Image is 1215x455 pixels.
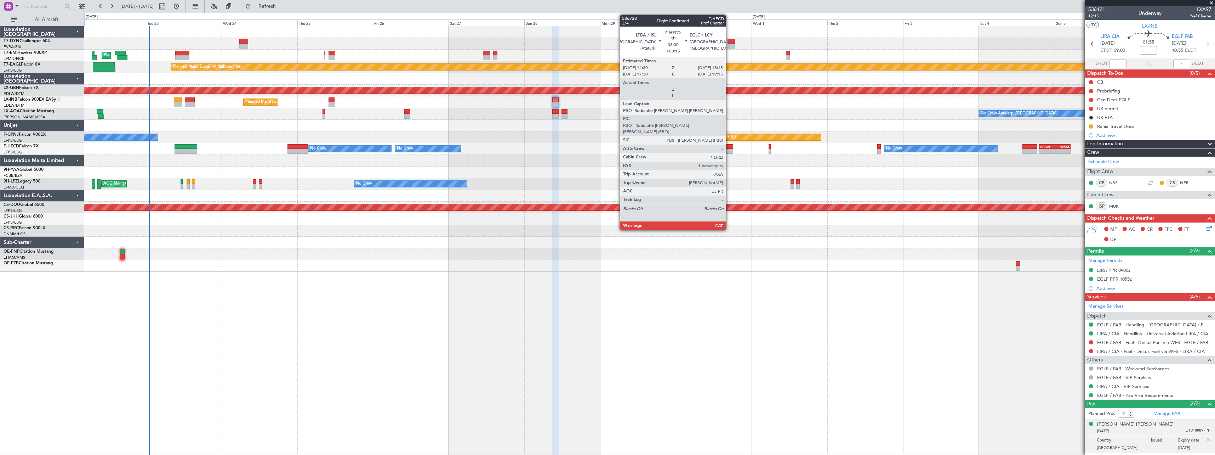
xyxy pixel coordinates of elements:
span: MF [1110,226,1117,233]
a: EVRA/RIX [4,44,21,50]
span: AC [1129,226,1135,233]
div: - [1040,149,1055,153]
input: Trip Number [22,1,62,12]
a: LFPB/LBG [4,220,22,225]
a: CS-RRCFalcon 900LX [4,226,45,230]
a: LX-GBHFalcon 7X [4,86,39,90]
a: OE-FNPCitation Mustang [4,249,54,254]
span: CR [1147,226,1153,233]
span: Permits [1087,247,1104,255]
span: Flight Crew [1087,168,1113,176]
a: T7-EMIHawker 900XP [4,51,47,55]
span: F-GPNJ [4,133,19,137]
div: Planned Maint [GEOGRAPHIC_DATA] [104,50,171,61]
a: F-HECDFalcon 7X [4,144,39,148]
div: Mon 29 [600,19,676,26]
span: [DATE] - [DATE] [120,3,154,10]
a: Manage PAX [1153,410,1180,417]
a: LFMD/CEQ [4,185,24,190]
span: OE-FZB [4,261,19,265]
div: UK permit [1097,106,1118,112]
span: 09:00 [1114,47,1125,54]
p: [DATE] [1178,445,1205,452]
span: All Aircraft [18,17,75,22]
a: LFMN/NCE [4,56,24,61]
a: T7-DYNChallenger 604 [4,39,50,43]
p: Expiry date [1178,438,1205,445]
a: EHAM/AMS [4,255,25,260]
span: 12/15 [1088,13,1105,19]
div: Sun 5 [1055,19,1130,26]
span: Pref Charter [1190,13,1211,19]
a: 9H-YAAGlobal 5000 [4,168,44,172]
div: Sat 27 [449,19,524,26]
a: EGLF / FAB - Pax Visa Requirements [1097,392,1173,398]
span: FFC [1164,226,1173,233]
a: EGLF / FAB - Weekend Surcharges [1097,366,1169,372]
a: Manage Permits [1088,257,1123,264]
p: Country [1097,438,1151,445]
a: NSS [1109,180,1125,186]
a: CS-JHHGlobal 6000 [4,214,43,219]
span: LX-INB [4,97,17,102]
span: 01:55 [1143,39,1154,46]
span: 9H-LPZ [4,179,18,184]
p: [GEOGRAPHIC_DATA] [1097,445,1151,452]
a: EDLW/DTM [4,91,24,96]
a: [PERSON_NAME]/QSA [4,114,45,120]
span: (0/5) [1190,69,1200,77]
span: Pax [1087,400,1095,408]
a: MUK [1109,203,1125,209]
div: Tue 23 [146,19,222,26]
div: Thu 2 [827,19,903,26]
span: CS-RRC [4,226,19,230]
a: T7-EAGLFalcon 8X [4,62,40,67]
span: [DATE] [1172,40,1186,47]
div: CP [1096,179,1107,187]
span: 10:55 [1172,47,1183,54]
a: EDLW/DTM [4,103,24,108]
span: 536121 [1088,6,1105,13]
span: T7-EAGL [4,62,21,67]
a: Schedule Crew [1088,158,1119,165]
span: LX-GBH [4,86,19,90]
input: --:-- [1110,60,1126,68]
span: Services [1087,293,1106,301]
div: Tue 30 [676,19,752,26]
span: (2/2) [1190,247,1200,254]
button: Refresh [242,1,284,12]
a: LFPB/LBG [4,68,22,73]
span: Cabin Crew [1087,191,1114,199]
div: Fri 26 [373,19,449,26]
a: EGLF / FAB - Handling - [GEOGRAPHIC_DATA] / EGLF / FAB [1097,322,1211,328]
div: Rania Travel Docs [1097,123,1134,129]
div: Planned Maint Dubai (Al Maktoum Intl) [173,62,243,72]
a: EGLF / FAB - Fuel - DeLux Fuel via WFS - EGLF / FAB [1097,339,1208,346]
span: ATOT [1096,60,1108,67]
p: Issued [1151,438,1178,445]
span: Dispatch To-Dos [1087,69,1123,78]
div: Thu 25 [297,19,373,26]
span: (2/2) [1190,400,1200,407]
span: OE-FNP [4,249,19,254]
div: UK ETA [1097,114,1113,120]
a: LFPB/LBG [4,138,22,143]
span: (4/6) [1190,293,1200,300]
button: UTC [1086,22,1099,28]
img: close [1205,436,1211,443]
div: Sun 28 [524,19,600,26]
a: LIRA / CIA - Handling - Universal Aviation LIRA / CIA [1097,331,1208,337]
a: NER [1180,180,1196,186]
span: ALDT [1192,60,1204,67]
label: Planned PAX [1088,410,1115,417]
a: DNMM/LOS [4,231,25,237]
div: No Crew [310,144,326,154]
span: FP [1184,226,1190,233]
span: LX-AOA [4,109,20,113]
span: T7-EMI [4,51,17,55]
span: ELDT [1185,47,1196,54]
div: AOG Maint Cannes (Mandelieu) [103,179,160,189]
span: Dispatch Checks and Weather [1087,214,1154,223]
div: Add new [1096,132,1211,138]
div: Planned Maint [GEOGRAPHIC_DATA] ([GEOGRAPHIC_DATA]) [245,97,357,107]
